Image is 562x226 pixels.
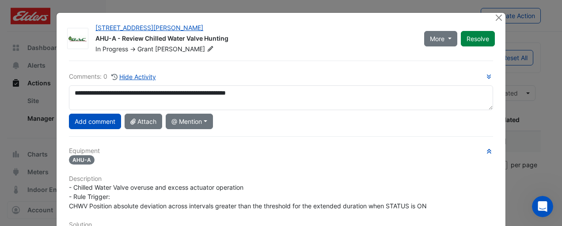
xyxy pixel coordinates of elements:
div: Comments: 0 [69,72,156,82]
button: Resolve [461,31,495,46]
span: [PERSON_NAME] [155,45,215,54]
span: In Progress [95,45,128,53]
div: AHU-A - Review Chilled Water Valve Hunting [95,34,414,45]
img: Building Automation Controls [68,34,88,43]
iframe: Intercom live chat [532,196,553,217]
button: Add comment [69,114,121,129]
span: AHU-A [69,155,95,165]
a: [STREET_ADDRESS][PERSON_NAME] [95,24,203,31]
h6: Description [69,175,493,183]
span: -> [130,45,136,53]
button: Hide Activity [111,72,156,82]
span: - Chilled Water Valve overuse and excess actuator operation - Rule Trigger: CHWV Position absolut... [69,184,427,210]
h6: Equipment [69,147,493,155]
span: Grant [137,45,153,53]
button: More [424,31,457,46]
button: @ Mention [166,114,213,129]
button: Close [494,13,504,22]
span: More [430,34,444,43]
button: Attach [125,114,162,129]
